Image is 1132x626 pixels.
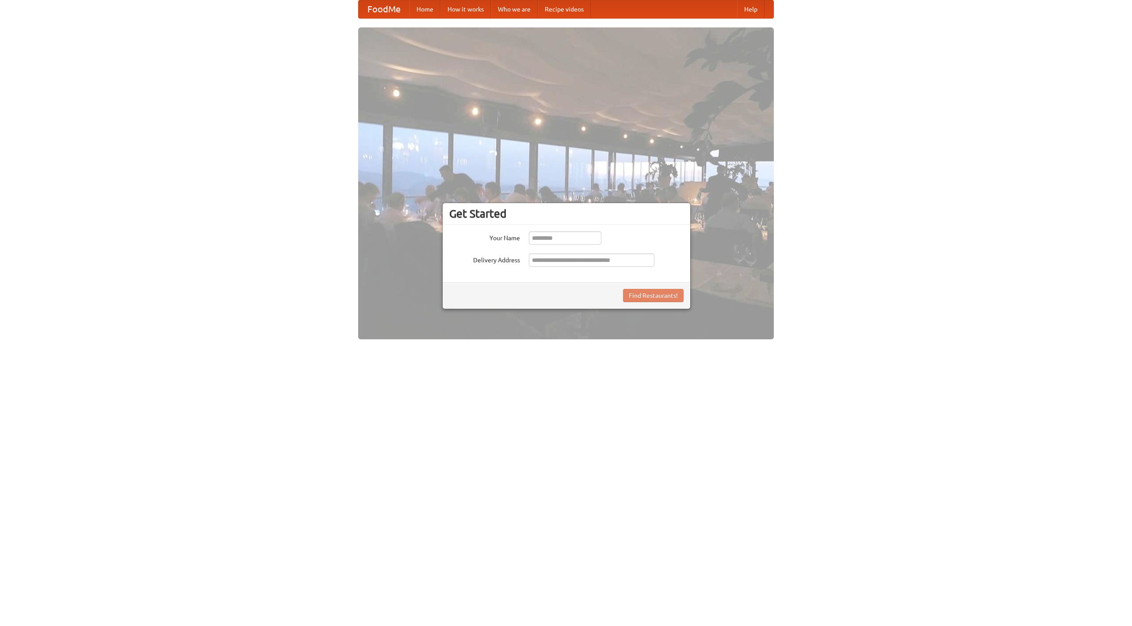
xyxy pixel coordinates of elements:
a: Help [737,0,765,18]
a: FoodMe [359,0,409,18]
a: Home [409,0,440,18]
label: Delivery Address [449,253,520,265]
a: Recipe videos [538,0,591,18]
a: Who we are [491,0,538,18]
label: Your Name [449,231,520,242]
button: Find Restaurants! [623,289,684,302]
a: How it works [440,0,491,18]
h3: Get Started [449,207,684,220]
